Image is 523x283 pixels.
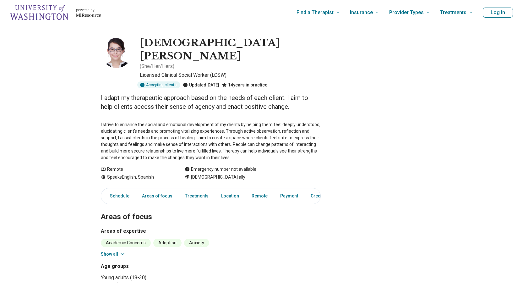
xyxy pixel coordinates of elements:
[140,36,321,63] h1: [DEMOGRAPHIC_DATA][PERSON_NAME]
[101,227,321,235] h3: Areas of expertise
[101,251,126,258] button: Show all
[101,274,208,281] li: Young adults (18-30)
[101,121,321,161] p: I strive to enhance the social and emotional development of my clients by helping them feel deepl...
[185,166,256,173] div: Emergency number not available
[101,239,151,247] li: Academic Concerns
[137,81,180,88] div: Accepting clients
[140,71,321,79] p: Licensed Clinical Social Worker (LCSW)
[483,8,513,18] button: Log In
[101,36,132,68] img: Cristy Novotney, Licensed Clinical Social Worker (LCSW)
[222,81,267,88] div: 14 years in practice
[307,190,338,203] a: Credentials
[276,190,302,203] a: Payment
[191,174,245,180] span: [DEMOGRAPHIC_DATA] ally
[101,263,208,270] h3: Age groups
[101,174,172,180] div: Speaks English, Spanish
[183,81,219,88] div: Updated [DATE]
[140,63,174,70] p: ( She/Her/Hers )
[138,190,176,203] a: Areas of focus
[153,239,182,247] li: Adoption
[248,190,271,203] a: Remote
[101,197,321,222] h2: Areas of focus
[10,3,101,23] a: Home page
[297,8,334,17] span: Find a Therapist
[389,8,424,17] span: Provider Types
[440,8,466,17] span: Treatments
[102,190,133,203] a: Schedule
[217,190,243,203] a: Location
[101,166,172,173] div: Remote
[184,239,209,247] li: Anxiety
[76,8,101,13] p: powered by
[350,8,373,17] span: Insurance
[181,190,212,203] a: Treatments
[101,93,321,111] p: ​I adapt my therapeutic approach based on the needs of each client. I aim to help clients access ...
